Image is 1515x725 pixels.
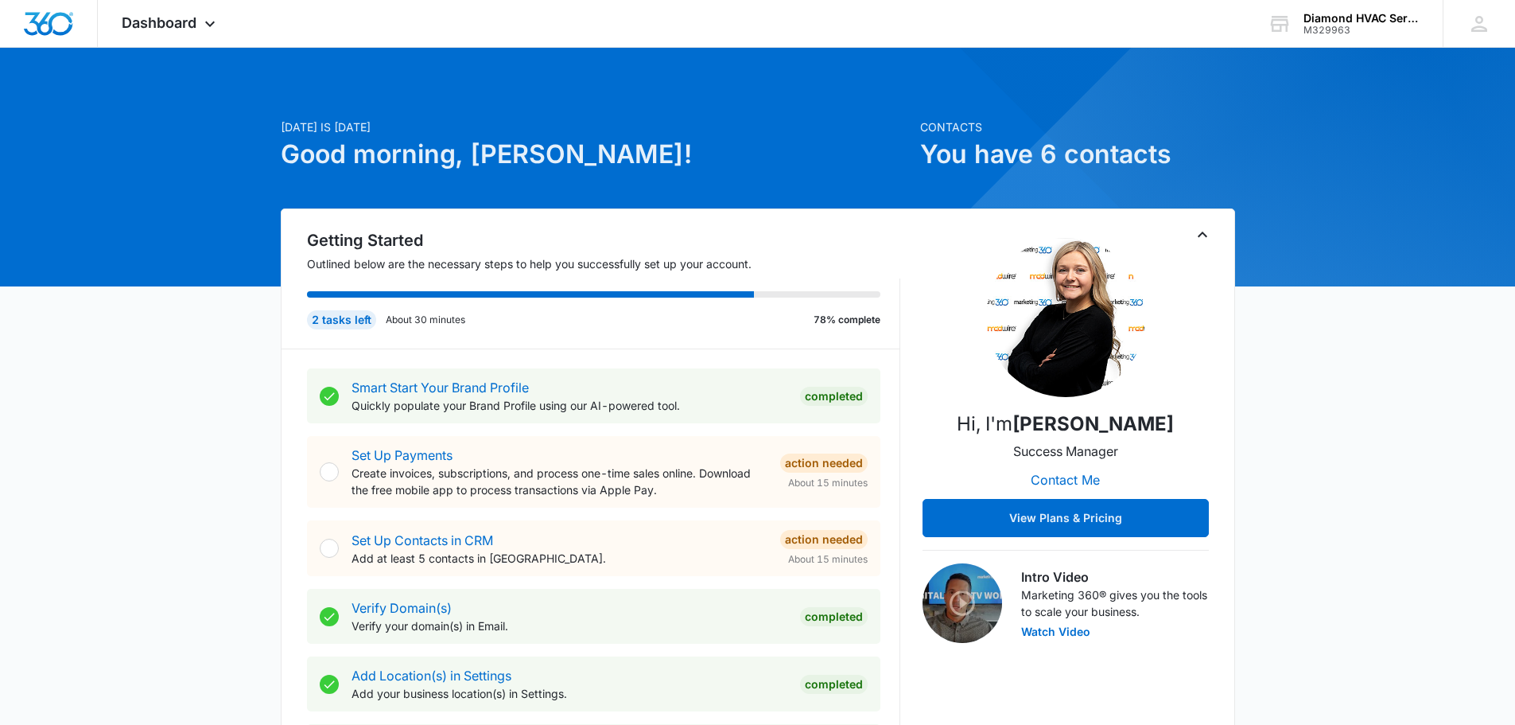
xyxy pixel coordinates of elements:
[800,607,868,626] div: Completed
[352,685,787,702] p: Add your business location(s) in Settings.
[352,532,493,548] a: Set Up Contacts in CRM
[1303,25,1420,36] div: account id
[307,228,900,252] h2: Getting Started
[780,454,868,473] div: Action Needed
[307,255,900,272] p: Outlined below are the necessary steps to help you successfully set up your account.
[986,238,1145,397] img: Aimee Lee
[352,668,511,684] a: Add Location(s) in Settings
[923,563,1002,643] img: Intro Video
[788,552,868,567] span: About 15 minutes
[780,530,868,549] div: Action Needed
[1013,442,1118,461] p: Success Manager
[281,119,911,135] p: [DATE] is [DATE]
[800,387,868,406] div: Completed
[1021,567,1209,587] h3: Intro Video
[800,675,868,694] div: Completed
[1193,225,1212,244] button: Toggle Collapse
[920,135,1235,173] h1: You have 6 contacts
[923,499,1209,537] button: View Plans & Pricing
[352,465,767,498] p: Create invoices, subscriptions, and process one-time sales online. Download the free mobile app t...
[352,550,767,567] p: Add at least 5 contacts in [GEOGRAPHIC_DATA].
[352,600,452,616] a: Verify Domain(s)
[1303,12,1420,25] div: account name
[386,313,465,327] p: About 30 minutes
[788,476,868,490] span: About 15 minutes
[1021,587,1209,620] p: Marketing 360® gives you the tools to scale your business.
[814,313,880,327] p: 78% complete
[1012,412,1174,435] strong: [PERSON_NAME]
[122,14,196,31] span: Dashboard
[1015,461,1116,499] button: Contact Me
[352,397,787,414] p: Quickly populate your Brand Profile using our AI-powered tool.
[352,380,529,396] a: Smart Start Your Brand Profile
[281,135,911,173] h1: Good morning, [PERSON_NAME]!
[920,119,1235,135] p: Contacts
[352,447,453,463] a: Set Up Payments
[1021,626,1090,637] button: Watch Video
[352,618,787,634] p: Verify your domain(s) in Email.
[957,410,1174,439] p: Hi, I'm
[307,310,376,329] div: 2 tasks left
